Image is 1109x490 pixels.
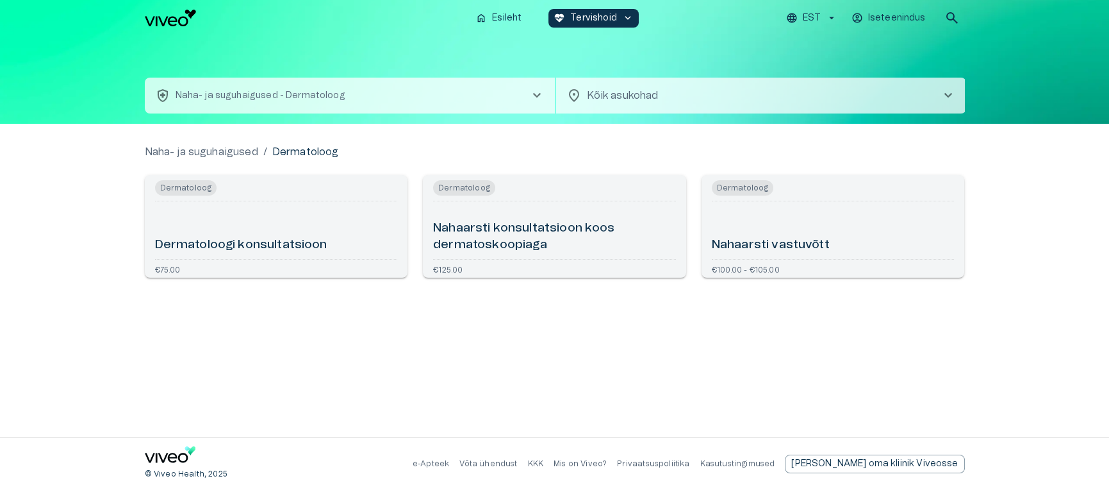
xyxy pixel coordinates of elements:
button: Iseteenindus [850,9,929,28]
span: Dermatoloog [433,180,495,196]
button: ecg_heartTervishoidkeyboard_arrow_down [548,9,639,28]
span: Dermatoloog [712,180,774,196]
a: Navigate to home page [145,446,196,468]
p: © Viveo Health, 2025 [145,469,227,480]
p: €125.00 [433,265,463,273]
p: Esileht [492,12,522,25]
a: Kasutustingimused [700,460,775,468]
span: chevron_right [941,88,956,103]
div: [PERSON_NAME] oma kliinik Viveosse [785,455,964,473]
h6: Dermatoloogi konsultatsioon [155,237,327,254]
p: Iseteenindus [868,12,926,25]
span: location_on [566,88,582,103]
a: Open service booking details [145,175,408,278]
a: Open service booking details [423,175,686,278]
a: Navigate to homepage [145,10,466,26]
button: EST [784,9,839,28]
p: Võta ühendust [459,459,517,469]
p: Tervishoid [570,12,617,25]
p: €100.00 - €105.00 [712,265,780,273]
h6: Nahaarsti konsultatsioon koos dermatoskoopiaga [433,220,676,254]
p: Mis on Viveo? [554,459,607,469]
img: Viveo logo [145,10,196,26]
button: homeEsileht [470,9,528,28]
a: e-Apteek [413,460,449,468]
p: Dermatoloog [272,144,339,160]
span: chevron_right [529,88,545,103]
span: health_and_safety [155,88,170,103]
a: Privaatsuspoliitika [617,460,689,468]
p: / [263,144,267,160]
span: search [944,10,960,26]
span: ecg_heart [554,12,565,24]
p: €75.00 [155,265,181,273]
h6: Nahaarsti vastuvõtt [712,237,830,254]
button: health_and_safetyNaha- ja suguhaigused - Dermatoloogchevron_right [145,78,555,114]
p: [PERSON_NAME] oma kliinik Viveosse [791,457,958,471]
span: keyboard_arrow_down [622,12,634,24]
button: open search modal [939,5,965,31]
a: Send email to partnership request to viveo [785,455,964,473]
a: Naha- ja suguhaigused [145,144,258,160]
span: Dermatoloog [155,180,217,196]
a: KKK [528,460,544,468]
p: EST [803,12,820,25]
p: Naha- ja suguhaigused - Dermatoloog [176,89,345,103]
span: home [475,12,487,24]
p: Kõik asukohad [587,88,920,103]
a: Open service booking details [702,175,965,278]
